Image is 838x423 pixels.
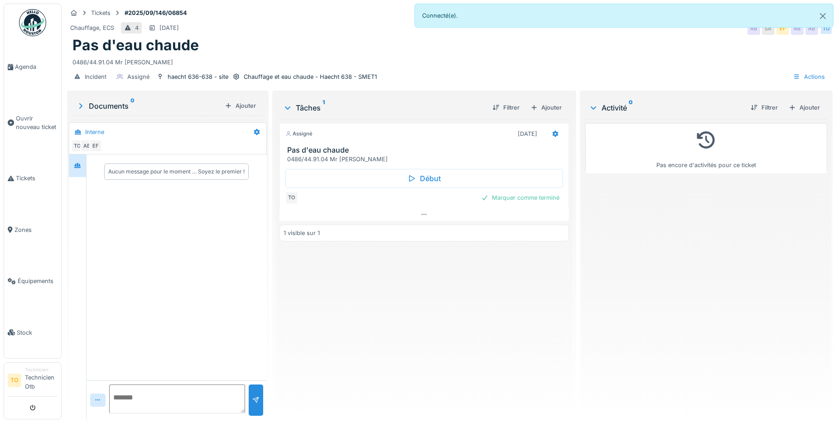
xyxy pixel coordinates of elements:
[127,72,149,81] div: Assigné
[18,277,58,285] span: Équipements
[159,24,179,32] div: [DATE]
[15,62,58,71] span: Agenda
[16,174,58,183] span: Tickets
[589,102,743,113] div: Activité
[71,139,84,152] div: TO
[168,72,228,81] div: haecht 636-638 - site
[121,9,191,17] strong: #2025/09/146/06854
[4,255,61,307] a: Équipements
[285,130,313,138] div: Assigné
[805,22,818,35] div: AB
[287,155,565,163] div: 0486/44.91.04 Mr [PERSON_NAME]
[791,22,804,35] div: AB
[85,128,104,136] div: Interne
[287,146,565,154] h3: Pas d'eau chaude
[4,41,61,92] a: Agenda
[89,139,102,152] div: EF
[518,130,537,138] div: [DATE]
[776,22,789,35] div: EF
[244,72,377,81] div: Chauffage et eau chaude - Haecht 638 - SMET1
[25,366,58,373] div: Technicien
[284,229,320,237] div: 1 visible sur 1
[16,114,58,131] span: Ouvrir nouveau ticket
[70,24,114,32] div: Chauffage, ECS
[414,4,833,28] div: Connecté(e).
[85,72,106,81] div: Incident
[4,153,61,204] a: Tickets
[629,102,633,113] sup: 0
[80,139,93,152] div: AB
[14,226,58,234] span: Zones
[17,328,58,337] span: Stock
[72,54,827,67] div: 0486/44.91.04 Mr [PERSON_NAME]
[785,101,824,114] div: Ajouter
[747,22,760,35] div: AB
[477,192,563,204] div: Marquer comme terminé
[25,366,58,394] li: Technicien Otb
[591,127,821,169] div: Pas encore d'activités pour ce ticket
[8,374,21,387] li: TO
[285,169,563,188] div: Début
[221,100,260,112] div: Ajouter
[820,22,833,35] div: TO
[813,4,833,28] button: Close
[91,9,111,17] div: Tickets
[135,24,139,32] div: 4
[527,101,565,114] div: Ajouter
[283,102,485,113] div: Tâches
[4,92,61,153] a: Ouvrir nouveau ticket
[8,366,58,397] a: TO TechnicienTechnicien Otb
[489,101,523,114] div: Filtrer
[747,101,781,114] div: Filtrer
[285,192,298,204] div: TO
[4,204,61,255] a: Zones
[72,37,199,54] h1: Pas d'eau chaude
[4,307,61,358] a: Stock
[130,101,135,111] sup: 0
[762,22,775,35] div: SA
[323,102,325,113] sup: 1
[76,101,221,111] div: Documents
[108,168,245,176] div: Aucun message pour le moment … Soyez le premier !
[789,70,829,83] div: Actions
[19,9,46,36] img: Badge_color-CXgf-gQk.svg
